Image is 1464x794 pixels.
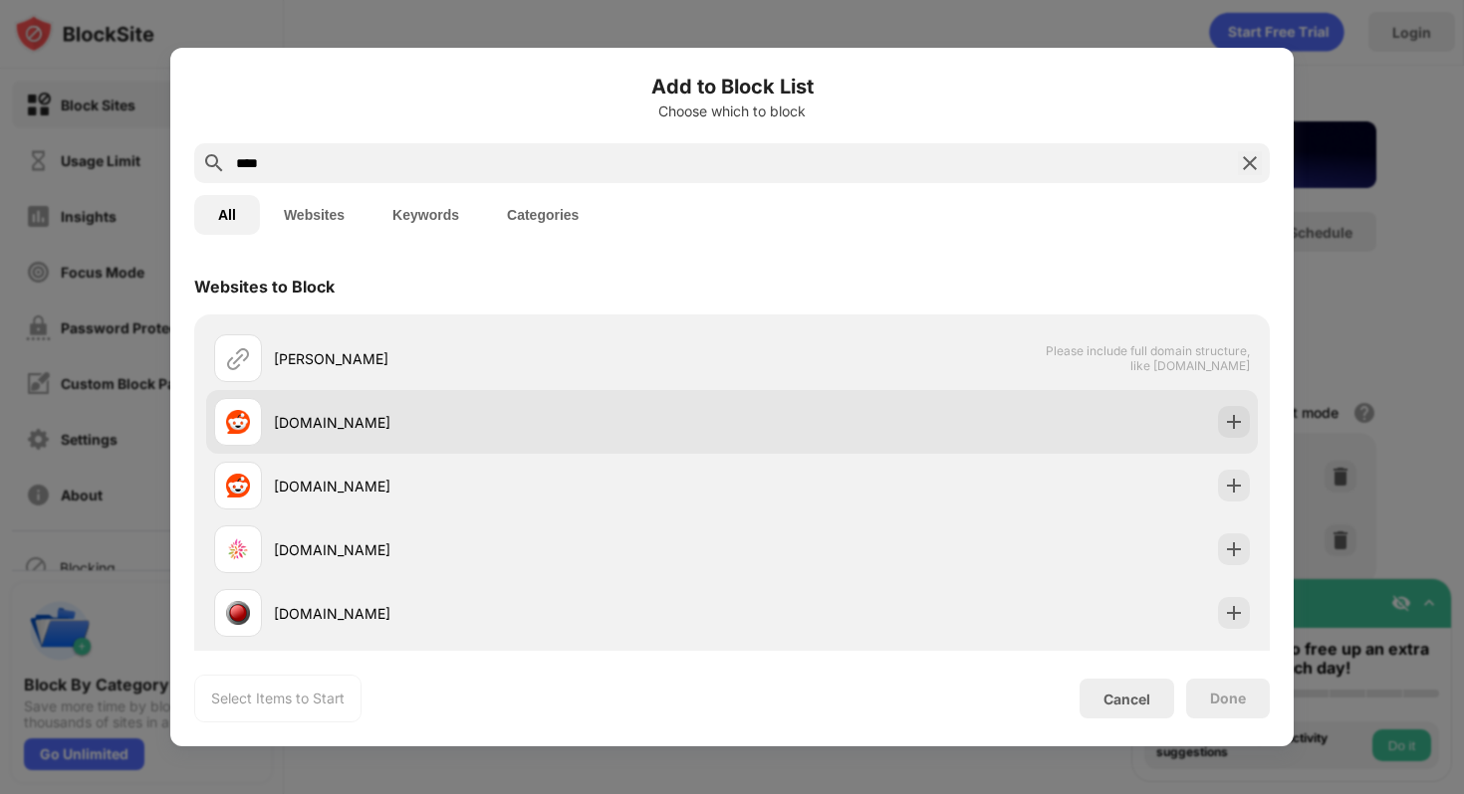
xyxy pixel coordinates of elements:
h6: Add to Block List [194,72,1270,101]
img: search-close [1238,151,1262,175]
button: Keywords [368,195,483,235]
div: Select Items to Start [211,689,345,708]
img: favicons [226,474,250,497]
div: Choose which to block [194,103,1270,119]
button: All [194,195,260,235]
button: Websites [260,195,368,235]
div: Done [1210,691,1246,706]
div: [DOMAIN_NAME] [274,412,732,433]
img: url.svg [226,346,250,370]
div: Websites to Block [194,277,335,297]
img: search.svg [202,151,226,175]
span: Please include full domain structure, like [DOMAIN_NAME] [1045,343,1250,373]
img: favicons [226,537,250,561]
img: favicons [226,601,250,625]
div: Cancel [1103,691,1150,707]
div: [DOMAIN_NAME] [274,603,732,624]
div: [PERSON_NAME] [274,348,732,369]
button: Categories [483,195,603,235]
div: [DOMAIN_NAME] [274,539,732,560]
img: favicons [226,410,250,434]
div: [DOMAIN_NAME] [274,476,732,496]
